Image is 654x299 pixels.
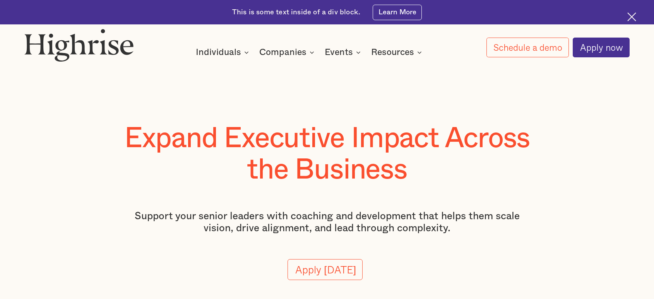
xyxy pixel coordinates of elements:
[288,259,363,280] a: Apply [DATE]
[573,38,629,58] a: Apply now
[196,48,251,57] div: Individuals
[232,7,360,17] div: This is some text inside of a div block.
[24,29,134,62] img: Highrise logo
[627,12,636,21] img: Cross icon
[371,48,424,57] div: Resources
[373,5,422,20] a: Learn More
[122,123,533,186] h1: Expand Executive Impact Across the Business
[371,48,414,57] div: Resources
[196,48,241,57] div: Individuals
[486,38,569,57] a: Schedule a demo
[259,48,306,57] div: Companies
[259,48,317,57] div: Companies
[122,210,533,234] p: Support your senior leaders with coaching and development that helps them scale vision, drive ali...
[325,48,363,57] div: Events
[325,48,353,57] div: Events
